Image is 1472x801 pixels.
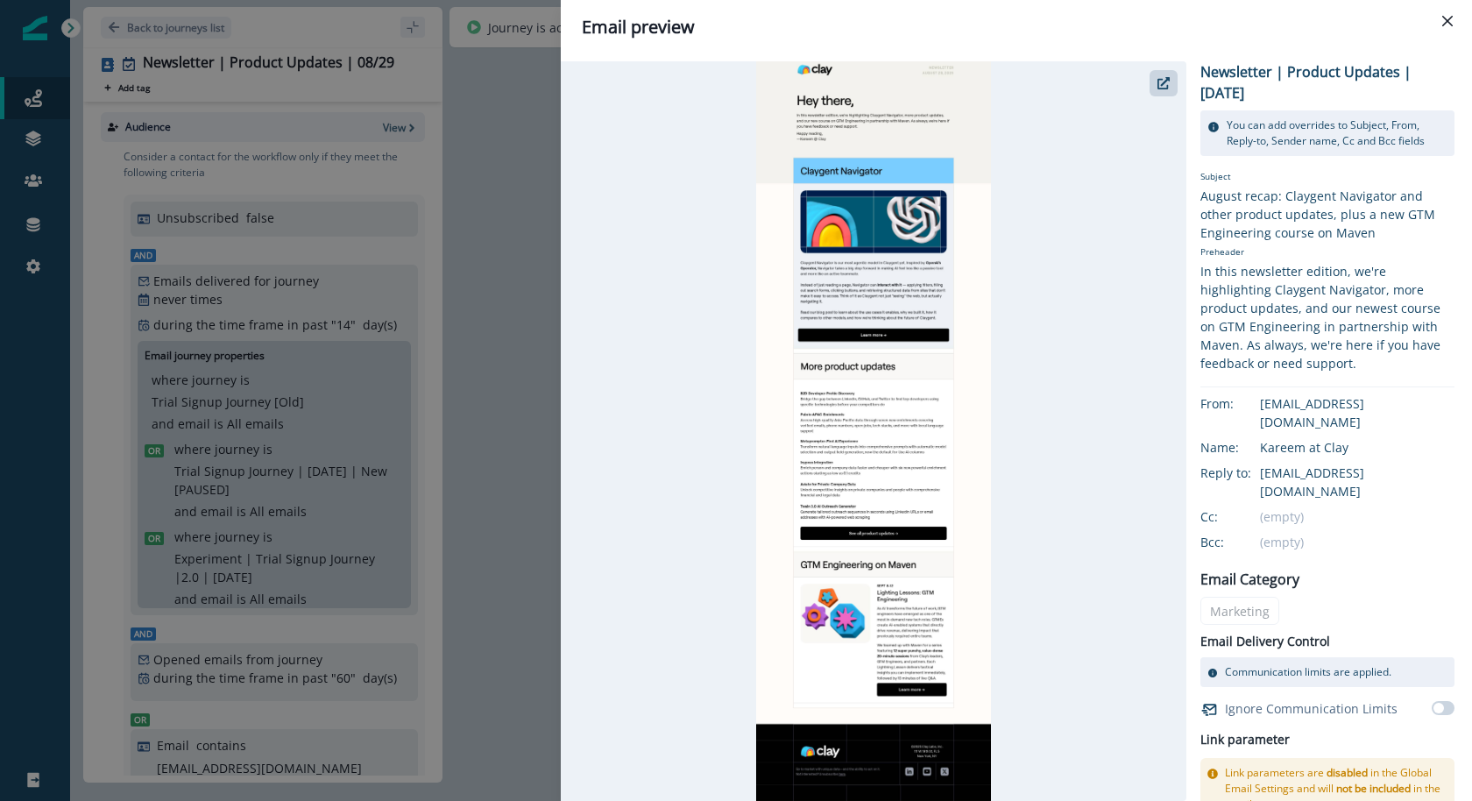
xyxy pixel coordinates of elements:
[1200,464,1288,482] div: Reply to:
[1260,464,1454,500] div: [EMAIL_ADDRESS][DOMAIN_NAME]
[1200,729,1290,751] h2: Link parameter
[1260,507,1454,526] div: (empty)
[1200,533,1288,551] div: Bcc:
[1433,7,1461,35] button: Close
[1200,394,1288,413] div: From:
[1200,438,1288,457] div: Name:
[582,14,1451,40] div: Email preview
[1327,765,1368,780] span: disabled
[756,61,991,801] img: email asset unavailable
[1260,394,1454,431] div: [EMAIL_ADDRESS][DOMAIN_NAME]
[1200,61,1454,103] p: Newsletter | Product Updates | [DATE]
[1260,533,1454,551] div: (empty)
[1336,781,1411,796] span: not be included
[1227,117,1447,149] p: You can add overrides to Subject, From, Reply-to, Sender name, Cc and Bcc fields
[1200,242,1454,262] p: Preheader
[1200,507,1288,526] div: Cc:
[1200,170,1454,187] p: Subject
[1260,438,1454,457] div: Kareem at Clay
[1200,187,1454,242] div: August recap: Claygent Navigator and other product updates, plus a new GTM Engineering course on ...
[1200,262,1454,372] div: In this newsletter edition, we're highlighting Claygent Navigator, more product updates, and our ...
